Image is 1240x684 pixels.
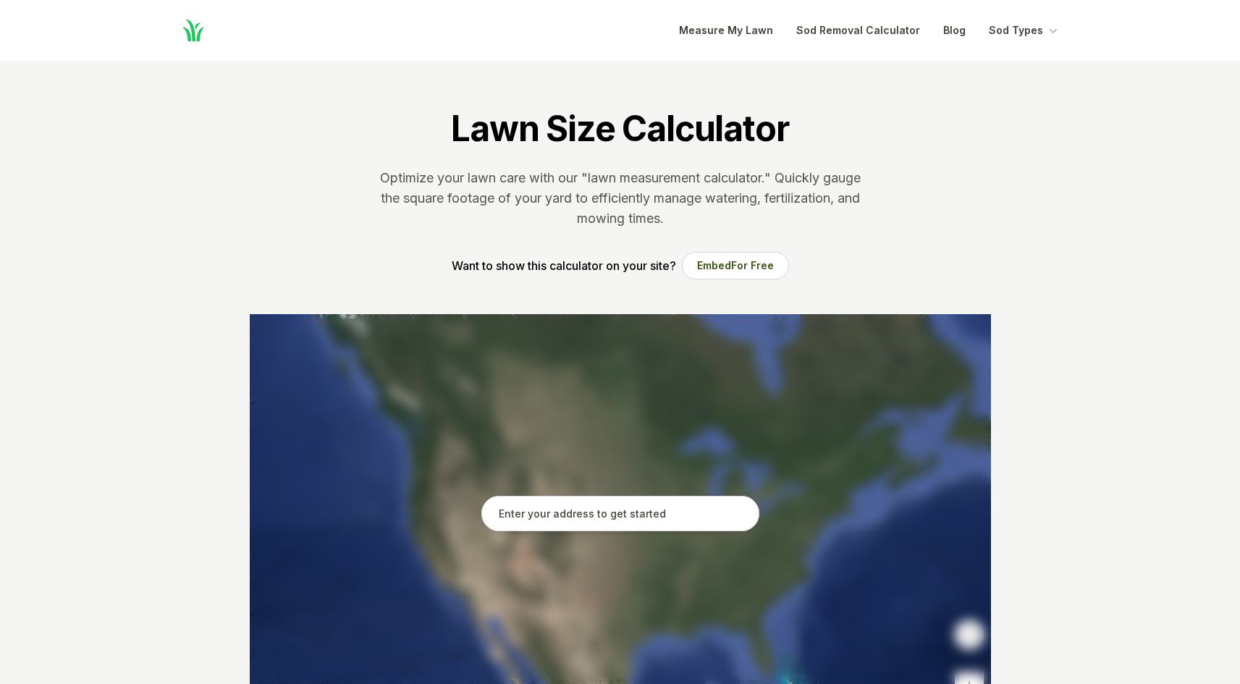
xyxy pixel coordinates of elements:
[481,496,759,532] input: Enter your address to get started
[943,22,966,39] a: Blog
[731,259,774,271] span: For Free
[679,22,773,39] a: Measure My Lawn
[682,252,789,279] button: EmbedFor Free
[989,22,1060,39] button: Sod Types
[796,22,920,39] a: Sod Removal Calculator
[451,107,788,151] h1: Lawn Size Calculator
[452,257,676,274] p: Want to show this calculator on your site?
[377,168,864,229] p: Optimize your lawn care with our "lawn measurement calculator." Quickly gauge the square footage ...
